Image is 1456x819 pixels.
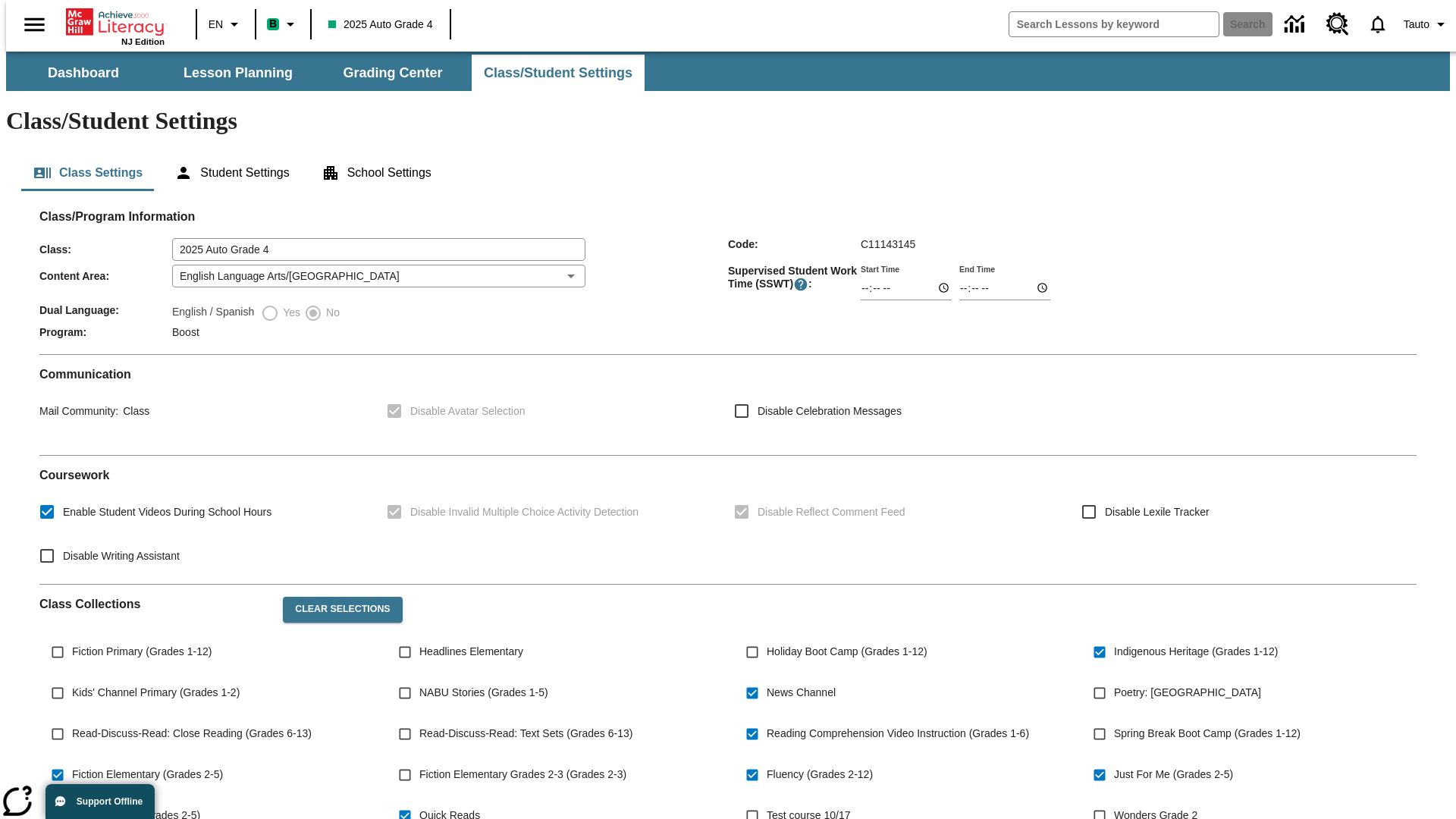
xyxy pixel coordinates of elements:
[12,2,57,47] button: Open side menu
[1114,767,1233,783] span: Just For Me (Grades 2-5)
[39,367,1417,381] h2: Communication
[343,64,442,82] span: Grading Center
[419,644,523,660] span: Headlines Elementary
[63,548,180,564] span: Disable Writing Assistant
[728,265,861,292] span: Supervised Student Work Time (SSWT) :
[1404,17,1429,33] span: Tauto
[758,504,905,520] span: Disable Reflect Comment Feed
[283,597,402,623] button: Clear Selections
[793,277,808,292] button: Supervised Student Work Time is the timeframe when students can take LevelSet and when lessons ar...
[419,685,548,701] span: NABU Stories (Grades 1-5)
[767,644,927,660] span: Holiday Boot Camp (Grades 1-12)
[410,403,526,419] span: Disable Avatar Selection
[202,11,250,38] button: Language: EN, Select a language
[1276,4,1317,45] a: Data Center
[77,796,143,807] span: Support Offline
[279,305,300,321] span: Yes
[767,685,836,701] span: News Channel
[309,155,444,191] button: School Settings
[45,784,155,819] button: Support Offline
[39,270,172,282] span: Content Area :
[172,265,585,287] div: English Language Arts/[GEOGRAPHIC_DATA]
[861,238,915,250] span: C11143145
[484,64,632,82] span: Class/Student Settings
[121,37,165,46] span: NJ Edition
[322,305,340,321] span: No
[472,55,645,91] button: Class/Student Settings
[39,224,1417,342] div: Class/Program Information
[1398,11,1456,38] button: Profile/Settings
[172,326,199,338] span: Boost
[6,107,1450,135] h1: Class/Student Settings
[6,55,646,91] div: SubNavbar
[419,726,632,742] span: Read-Discuss-Read: Text Sets (Grades 6-13)
[172,238,585,261] input: Class
[39,326,172,338] span: Program :
[21,155,1435,191] div: Class/Student Settings
[767,767,873,783] span: Fluency (Grades 2-12)
[861,263,899,275] label: Start Time
[1114,644,1278,660] span: Indigenous Heritage (Grades 1-12)
[317,55,469,91] button: Grading Center
[728,238,861,250] span: Code :
[72,726,312,742] span: Read-Discuss-Read: Close Reading (Grades 6-13)
[1358,5,1398,44] a: Notifications
[118,405,149,417] span: Class
[21,155,155,191] button: Class Settings
[959,263,995,275] label: End Time
[1317,4,1358,45] a: Resource Center, Will open in new tab
[328,17,433,33] span: 2025 Auto Grade 4
[39,468,1417,482] h2: Course work
[1114,685,1261,701] span: Poetry: [GEOGRAPHIC_DATA]
[1105,504,1210,520] span: Disable Lexile Tracker
[162,55,314,91] button: Lesson Planning
[6,52,1450,91] div: SubNavbar
[39,209,1417,224] h2: Class/Program Information
[172,304,254,322] label: English / Spanish
[419,767,626,783] span: Fiction Elementary Grades 2-3 (Grades 2-3)
[1114,726,1301,742] span: Spring Break Boot Camp (Grades 1-12)
[767,726,1029,742] span: Reading Comprehension Video Instruction (Grades 1-6)
[39,367,1417,443] div: Communication
[410,504,639,520] span: Disable Invalid Multiple Choice Activity Detection
[39,405,118,417] span: Mail Community :
[1009,12,1219,36] input: search field
[39,468,1417,572] div: Coursework
[184,64,293,82] span: Lesson Planning
[39,304,172,316] span: Dual Language :
[758,403,902,419] span: Disable Celebration Messages
[72,767,223,783] span: Fiction Elementary (Grades 2-5)
[261,11,306,38] button: Boost Class color is mint green. Change class color
[63,504,271,520] span: Enable Student Videos During School Hours
[72,644,212,660] span: Fiction Primary (Grades 1-12)
[66,7,165,37] a: Home
[66,5,165,46] div: Home
[209,17,223,33] span: EN
[8,55,159,91] button: Dashboard
[269,14,277,33] span: B
[48,64,119,82] span: Dashboard
[162,155,301,191] button: Student Settings
[39,243,172,256] span: Class :
[39,597,271,611] h2: Class Collections
[72,685,240,701] span: Kids' Channel Primary (Grades 1-2)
